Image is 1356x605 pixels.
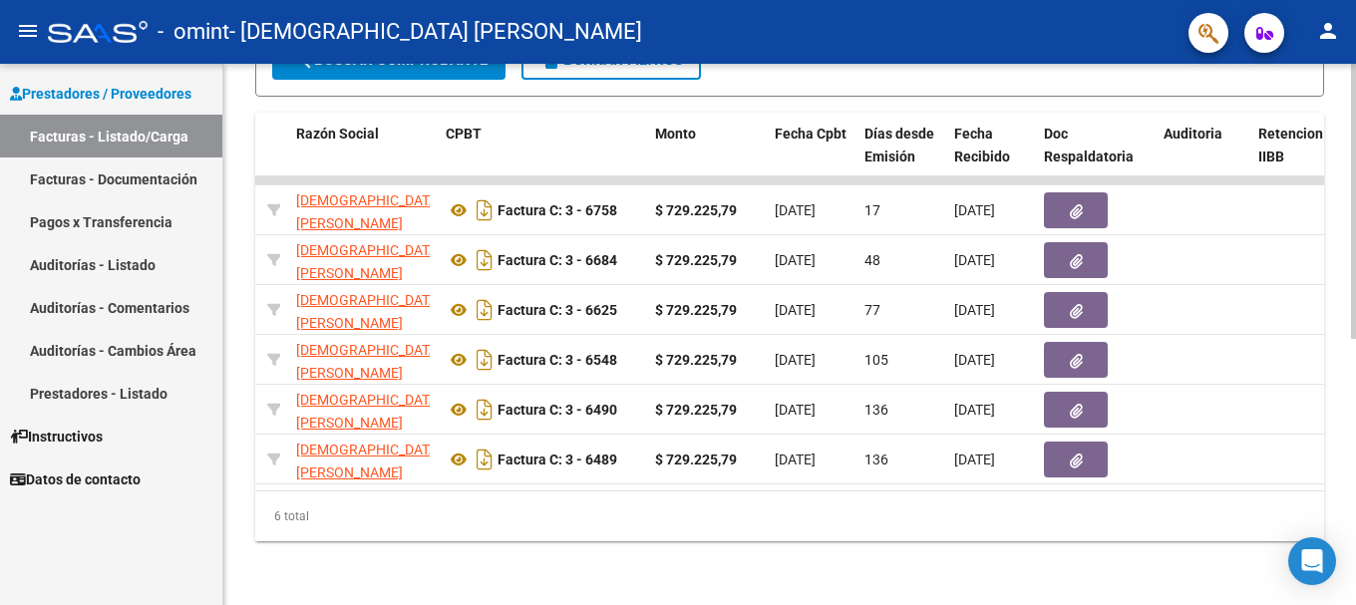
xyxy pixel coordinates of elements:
[296,339,430,381] div: 27059495653
[775,252,816,268] span: [DATE]
[1316,19,1340,43] mat-icon: person
[229,10,642,54] span: - [DEMOGRAPHIC_DATA] [PERSON_NAME]
[1164,126,1222,142] span: Auditoria
[864,252,880,268] span: 48
[472,244,498,276] i: Descargar documento
[864,126,934,164] span: Días desde Emisión
[296,439,430,480] div: 27059495653
[498,452,617,467] strong: Factura C: 3 - 6489
[655,302,737,318] strong: $ 729.225,79
[296,392,442,431] span: [DEMOGRAPHIC_DATA] [PERSON_NAME]
[1258,126,1323,164] span: Retencion IIBB
[864,302,880,318] span: 77
[954,252,995,268] span: [DATE]
[856,113,946,200] datatable-header-cell: Días desde Emisión
[296,289,430,331] div: 27059495653
[775,302,816,318] span: [DATE]
[290,51,488,69] span: Buscar Comprobante
[10,83,191,105] span: Prestadores / Proveedores
[472,444,498,475] i: Descargar documento
[296,242,442,281] span: [DEMOGRAPHIC_DATA] [PERSON_NAME]
[10,468,141,490] span: Datos de contacto
[954,402,995,418] span: [DATE]
[1156,113,1250,200] datatable-header-cell: Auditoria
[864,202,880,218] span: 17
[539,51,683,69] span: Borrar Filtros
[946,113,1036,200] datatable-header-cell: Fecha Recibido
[1250,113,1330,200] datatable-header-cell: Retencion IIBB
[296,342,442,381] span: [DEMOGRAPHIC_DATA] [PERSON_NAME]
[296,126,379,142] span: Razón Social
[864,452,888,467] span: 136
[446,126,482,142] span: CPBT
[438,113,647,200] datatable-header-cell: CPBT
[1044,126,1134,164] span: Doc Respaldatoria
[10,426,103,448] span: Instructivos
[655,452,737,467] strong: $ 729.225,79
[954,126,1010,164] span: Fecha Recibido
[472,294,498,326] i: Descargar documento
[296,442,442,480] span: [DEMOGRAPHIC_DATA] [PERSON_NAME]
[296,192,442,231] span: [DEMOGRAPHIC_DATA] [PERSON_NAME]
[255,491,1324,541] div: 6 total
[775,452,816,467] span: [DATE]
[472,194,498,226] i: Descargar documento
[158,10,229,54] span: - omint
[775,402,816,418] span: [DATE]
[954,302,995,318] span: [DATE]
[864,352,888,368] span: 105
[655,202,737,218] strong: $ 729.225,79
[954,452,995,467] span: [DATE]
[472,344,498,376] i: Descargar documento
[954,202,995,218] span: [DATE]
[498,302,617,318] strong: Factura C: 3 - 6625
[1288,537,1336,585] div: Open Intercom Messenger
[472,394,498,426] i: Descargar documento
[655,402,737,418] strong: $ 729.225,79
[288,113,438,200] datatable-header-cell: Razón Social
[498,202,617,218] strong: Factura C: 3 - 6758
[498,402,617,418] strong: Factura C: 3 - 6490
[296,292,442,331] span: [DEMOGRAPHIC_DATA] [PERSON_NAME]
[498,352,617,368] strong: Factura C: 3 - 6548
[864,402,888,418] span: 136
[775,202,816,218] span: [DATE]
[1036,113,1156,200] datatable-header-cell: Doc Respaldatoria
[775,126,847,142] span: Fecha Cpbt
[655,252,737,268] strong: $ 729.225,79
[296,389,430,431] div: 27059495653
[498,252,617,268] strong: Factura C: 3 - 6684
[655,352,737,368] strong: $ 729.225,79
[296,239,430,281] div: 27059495653
[655,126,696,142] span: Monto
[647,113,767,200] datatable-header-cell: Monto
[767,113,856,200] datatable-header-cell: Fecha Cpbt
[296,189,430,231] div: 27059495653
[954,352,995,368] span: [DATE]
[775,352,816,368] span: [DATE]
[16,19,40,43] mat-icon: menu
